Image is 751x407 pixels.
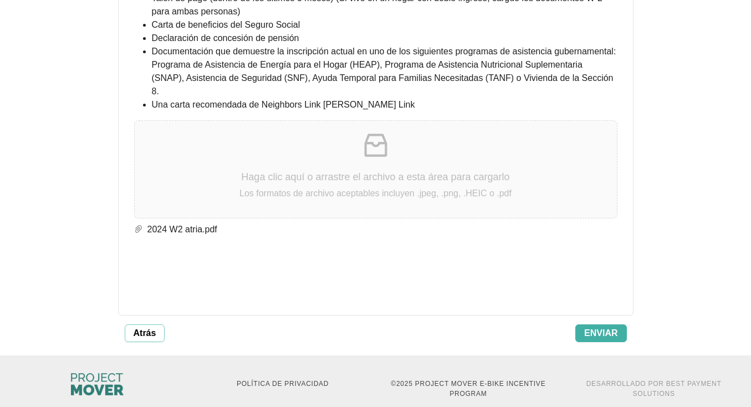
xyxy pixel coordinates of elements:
a: Desarrollado por Best Payment Solutions [586,380,722,398]
a: Política de Privacidad [237,380,329,388]
p: Haga clic aquí o arrastre el archivo a esta área para cargarlo [135,170,617,185]
li: Documentación que demuestre la inscripción actual en uno de los siguientes programas de asistenci... [152,45,617,98]
span: inbox [360,130,391,161]
li: Declaración de concesión de pensión [152,32,617,45]
span: 2024 W2 atria.pdf [143,223,617,236]
p: © 2025 Project MOVER E-Bike Incentive Program [382,379,555,399]
span: inboxHaga clic aquí o arrastre el archivo a esta área para cargarloLos formatos de archivo acepta... [135,121,617,218]
span: paper-clip [134,225,143,233]
button: Atrás [125,324,165,342]
li: Carta de beneficios del Seguro Social [152,18,617,32]
span: Atrás [134,327,156,340]
li: Una carta recomendada de Neighbors Link [PERSON_NAME] Link [152,98,617,111]
p: Los formatos de archivo aceptables incluyen .jpeg, .png, .HEIC o .pdf [135,187,617,200]
button: Enviar [575,324,626,342]
img: Columbus City Council [71,373,123,395]
iframe: reCAPTCHA [134,250,303,293]
span: Enviar [584,327,617,340]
